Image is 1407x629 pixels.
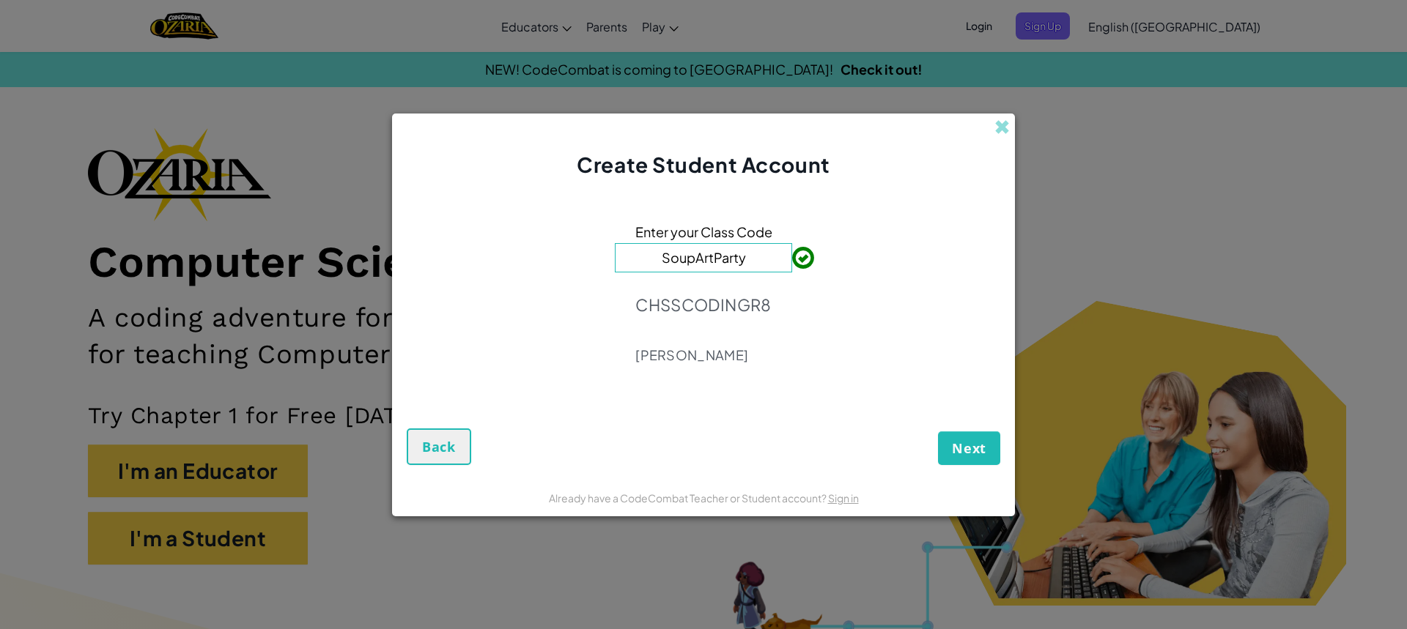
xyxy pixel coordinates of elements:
[635,294,771,315] p: CHSSCODINGR8
[938,431,1000,465] button: Next
[952,439,986,457] span: Next
[635,221,772,242] span: Enter your Class Code
[422,438,456,455] span: Back
[577,152,830,177] span: Create Student Account
[635,346,771,364] p: [PERSON_NAME]
[549,491,828,505] span: Already have a CodeCombat Teacher or Student account?
[828,491,859,505] a: Sign in
[407,428,471,465] button: Back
